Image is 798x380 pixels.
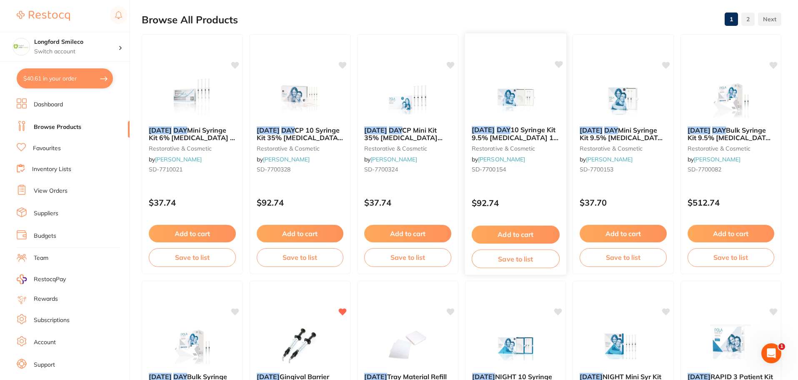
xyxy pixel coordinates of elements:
span: SD-7700153 [580,166,613,173]
span: RestocqPay [34,275,66,284]
span: SD-7710021 [149,166,183,173]
p: $37.74 [149,198,236,207]
a: Budgets [34,232,56,240]
button: Save to list [471,249,559,268]
b: POLA DAY Mini Syringe Kit 9.5% Hydrogen Peroxide 4 x 1.3g [580,126,667,142]
p: Switch account [34,48,118,56]
img: POLA DAY CP Mini Kit 35% Carbamide Peroxide 4x1.3g syr [380,78,435,120]
b: POLA DAY Mini Syringe Kit 6% Hydrogen Peroxide 4 x 1.3g [149,126,236,142]
a: Restocq Logo [17,6,70,25]
b: POLA DAY CP 10 Syringe Kit 35% Carbamide Peroxide 10x1.3g [257,126,344,142]
span: Bulk Syringe Kit 9.5% [MEDICAL_DATA] 50 x 3g [688,126,773,150]
a: [PERSON_NAME] [478,156,525,163]
a: Subscriptions [34,316,70,325]
h2: Browse All Products [142,14,238,26]
p: $92.74 [471,198,559,208]
img: Restocq Logo [17,11,70,21]
em: DAY [496,126,510,134]
a: Suppliers [34,209,58,218]
em: [DATE] [580,126,603,134]
a: Favourites [33,144,61,153]
span: by [580,156,633,163]
em: DAY [281,126,295,134]
p: $92.74 [257,198,344,207]
button: Add to cart [471,226,559,244]
img: POLA DAY 10 Syringe Kit 9.5% Hydrogen Peroxide 10 x 1.3g [488,77,543,119]
a: Rewards [34,295,58,303]
a: Dashboard [34,101,63,109]
img: POLA DAY CP 10 Syringe Kit 35% Carbamide Peroxide 10x1.3g [273,78,327,120]
a: [PERSON_NAME] [263,156,310,163]
button: Save to list [149,248,236,267]
em: DAY [604,126,618,134]
button: Add to cart [257,225,344,242]
p: $37.74 [364,198,451,207]
button: Add to cart [149,225,236,242]
span: Mini Syringe Kit 9.5% [MEDICAL_DATA] 4 x 1.3g [580,126,665,150]
a: [PERSON_NAME] [694,156,740,163]
span: Mini Syringe Kit 6% [MEDICAL_DATA] 4 x 1.3g [149,126,235,150]
a: Team [34,254,48,262]
em: DAY [173,126,187,134]
button: Add to cart [364,225,451,242]
img: POLA DAY Bulk Syringe Kit 6% Hydrogen Peroxide 50 x 3g [165,325,219,366]
b: POLA DAY Bulk Syringe Kit 9.5% Hydrogen Peroxide 50 x 3g [688,126,775,142]
img: POLA DAY Mini Syringe Kit 6% Hydrogen Peroxide 4 x 1.3g [165,78,219,120]
span: CP 10 Syringe Kit 35% [MEDICAL_DATA] 10x1.3g [257,126,343,150]
span: CP Mini Kit 35% [MEDICAL_DATA] 4x1.3g syr [364,126,443,150]
small: restorative & cosmetic [580,145,667,152]
img: POLA NIGHT 10 Syringe Kit 18% Carbamide Peroxide 10 x 1.3g [488,325,543,366]
button: Save to list [580,248,667,267]
img: POLA Gingival Barrier refill 2 x 1g syringes [273,325,327,366]
img: POLA RAPID 3 Patient Kit no rectractor [704,325,758,366]
img: POLA DAY Bulk Syringe Kit 9.5% Hydrogen Peroxide 50 x 3g [704,78,758,120]
span: by [364,156,417,163]
button: Save to list [364,248,451,267]
a: Inventory Lists [32,165,71,174]
span: SD-7700082 [688,166,721,173]
em: [DATE] [257,126,280,134]
a: Browse Products [34,123,81,131]
span: SD-7700324 [364,166,398,173]
button: Save to list [688,248,775,267]
small: restorative & cosmetic [149,145,236,152]
span: SD-7700154 [471,166,505,173]
button: Add to cart [688,225,775,242]
em: [DATE] [149,126,172,134]
img: POLA DAY Mini Syringe Kit 9.5% Hydrogen Peroxide 4 x 1.3g [596,78,650,120]
b: POLA DAY CP Mini Kit 35% Carbamide Peroxide 4x1.3g syr [364,126,451,142]
a: [PERSON_NAME] [370,156,417,163]
em: DAY [389,126,402,134]
em: DAY [712,126,726,134]
a: Support [34,361,55,369]
small: restorative & cosmetic [688,145,775,152]
span: by [688,156,740,163]
button: Add to cart [580,225,667,242]
span: 1 [778,343,785,350]
a: Account [34,338,56,347]
iframe: Intercom live chat [761,343,781,363]
a: 2 [741,11,755,28]
p: $37.70 [580,198,667,207]
img: Longford Smileco [13,38,30,55]
b: POLA DAY 10 Syringe Kit 9.5% Hydrogen Peroxide 10 x 1.3g [471,126,559,141]
p: $512.74 [688,198,775,207]
button: Save to list [257,248,344,267]
small: restorative & cosmetic [257,145,344,152]
a: [PERSON_NAME] [586,156,633,163]
span: 10 Syringe Kit 9.5% [MEDICAL_DATA] 10 x 1.3g [471,126,558,149]
img: RestocqPay [17,274,27,284]
a: View Orders [34,187,68,195]
span: SD-7700328 [257,166,290,173]
a: 1 [725,11,738,28]
em: [DATE] [364,126,387,134]
button: $40.61 in your order [17,68,113,88]
span: by [471,156,525,163]
em: [DATE] [471,126,495,134]
em: [DATE] [688,126,710,134]
span: by [257,156,310,163]
small: restorative & cosmetic [471,145,559,151]
small: restorative & cosmetic [364,145,451,152]
img: POLA Tray Material Refill 1mm Pack of 20 [380,325,435,366]
img: POLA NIGHT Mini Syr Kit 18% Carbamide Peroxide 4 x 1.3g [596,325,650,366]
